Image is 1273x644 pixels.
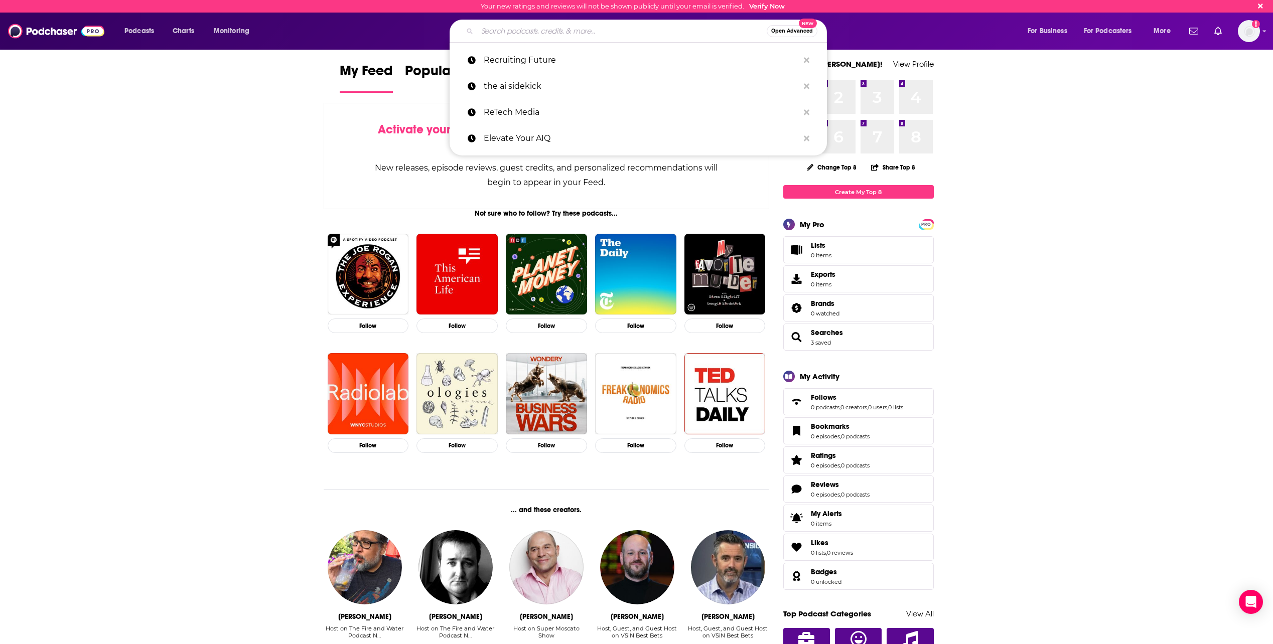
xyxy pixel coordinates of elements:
[787,511,807,525] span: My Alerts
[811,299,834,308] span: Brands
[783,236,934,263] a: Lists
[595,353,676,434] img: Freakonomics Radio
[684,234,766,315] img: My Favorite Murder with Karen Kilgariff and Georgia Hardstark
[378,122,481,137] span: Activate your Feed
[811,299,839,308] a: Brands
[166,23,200,39] a: Charts
[8,22,104,41] img: Podchaser - Follow, Share and Rate Podcasts
[800,220,824,229] div: My Pro
[827,549,853,556] a: 0 reviews
[506,318,587,333] button: Follow
[893,59,934,69] a: View Profile
[416,318,498,333] button: Follow
[1147,23,1183,39] button: open menu
[811,270,835,279] span: Exports
[783,534,934,561] span: Likes
[509,530,584,604] a: Vincent Moscato
[811,241,831,250] span: Lists
[416,438,498,453] button: Follow
[450,99,827,125] a: ReTech Media
[783,505,934,532] a: My Alerts
[811,538,828,547] span: Likes
[686,625,769,639] div: Host, Guest, and Guest Host on VSiN Best Bets
[416,234,498,315] img: This American Life
[783,294,934,321] span: Brands
[484,73,799,99] p: the ai sidekick
[811,520,842,527] span: 0 items
[811,422,850,431] span: Bookmarks
[799,19,817,28] span: New
[783,324,934,351] span: Searches
[787,482,807,496] a: Reviews
[811,462,840,469] a: 0 episodes
[783,475,934,503] span: Reviews
[787,330,807,344] a: Searches
[324,506,770,514] div: ... and these creators.
[811,509,842,518] span: My Alerts
[450,47,827,73] a: Recruiting Future
[811,404,839,411] a: 0 podcasts
[811,480,839,489] span: Reviews
[811,393,903,402] a: Follows
[1238,20,1260,42] button: Show profile menu
[841,433,870,440] a: 0 podcasts
[920,220,932,228] a: PRO
[1185,23,1202,40] a: Show notifications dropdown
[405,62,490,93] a: Popular Feed
[783,417,934,444] span: Bookmarks
[826,549,827,556] span: ,
[374,160,719,190] div: New releases, episode reviews, guest credits, and personalized recommendations will begin to appe...
[783,185,934,199] a: Create My Top 8
[124,24,154,38] span: Podcasts
[841,491,870,498] a: 0 podcasts
[405,62,490,85] span: Popular Feed
[783,388,934,415] span: Follows
[787,540,807,554] a: Likes
[1239,590,1263,614] div: Open Intercom Messenger
[783,563,934,590] span: Badges
[506,234,587,315] img: Planet Money
[338,612,391,621] div: Max Romero
[811,567,841,576] a: Badges
[811,393,836,402] span: Follows
[888,404,903,411] a: 0 lists
[328,530,402,604] img: Max Romero
[811,328,843,337] a: Searches
[611,612,664,621] div: Wes Reynolds
[340,62,393,85] span: My Feed
[787,272,807,286] span: Exports
[811,451,836,460] span: Ratings
[418,530,493,604] img: Ryan Daly
[684,353,766,434] a: TED Talks Daily
[871,157,916,177] button: Share Top 8
[595,234,676,315] img: The Daily
[787,453,807,467] a: Ratings
[173,24,194,38] span: Charts
[328,353,409,434] img: Radiolab
[701,612,755,621] div: Dave Ross
[811,252,831,259] span: 0 items
[324,625,406,639] div: Host on The Fire and Water Podcast N…
[600,530,674,604] img: Wes Reynolds
[684,318,766,333] button: Follow
[1154,24,1171,38] span: More
[505,625,588,639] div: Host on Super Moscato Show
[811,310,839,317] a: 0 watched
[1021,23,1080,39] button: open menu
[117,23,167,39] button: open menu
[783,609,871,618] a: Top Podcast Categories
[839,404,840,411] span: ,
[887,404,888,411] span: ,
[783,265,934,292] a: Exports
[595,438,676,453] button: Follow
